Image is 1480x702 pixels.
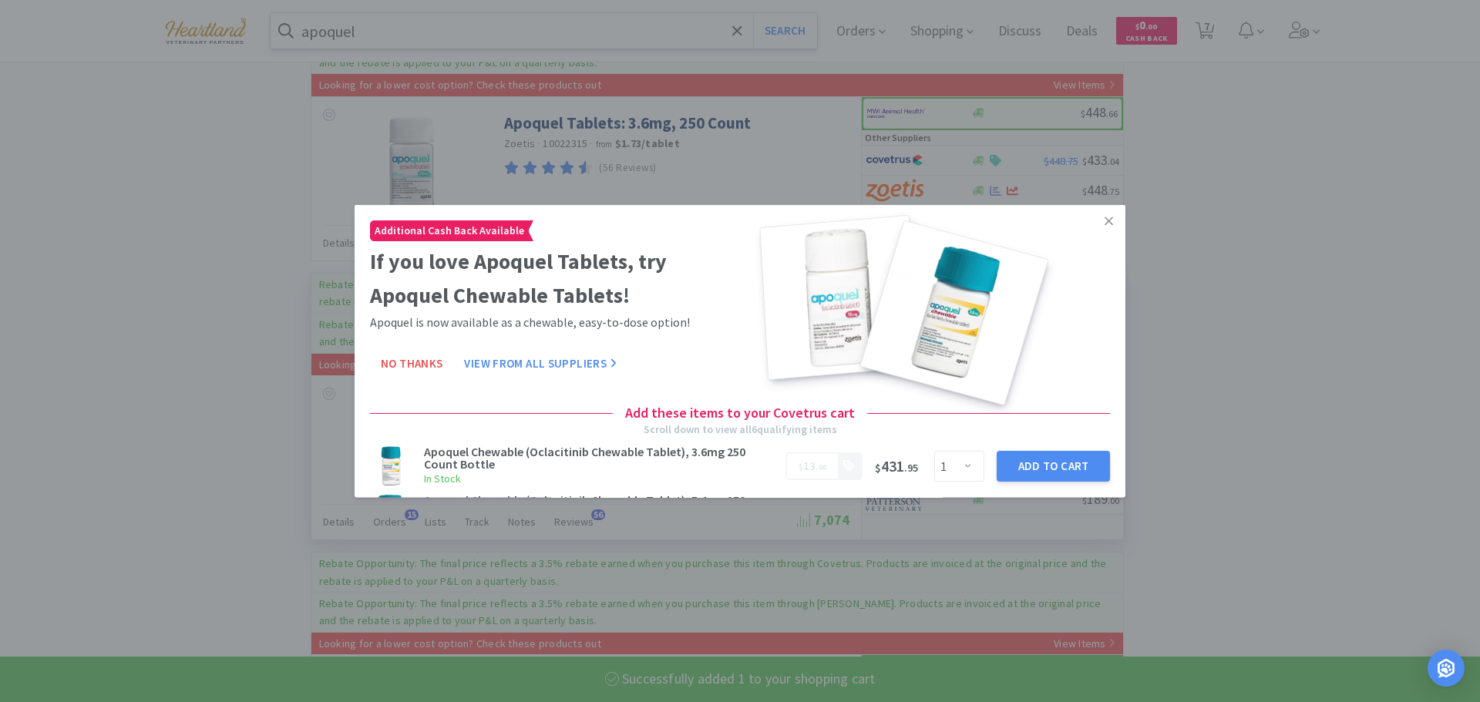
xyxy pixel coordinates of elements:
[370,313,734,333] p: Apoquel is now available as a chewable, easy-to-dose option!
[819,462,826,472] span: 00
[613,401,867,424] h4: Add these items to your Covetrus cart
[799,462,803,472] span: $
[875,461,881,475] span: $
[370,493,412,535] img: cf4d15950dc948608a87d860c71dcee6_598476.png
[803,458,816,473] span: 13
[370,244,734,313] h2: If you love Apoquel Tablets, try Apoquel Chewable Tablets!
[875,456,918,475] span: 431
[644,421,837,438] div: Scroll down to view all 6 qualifying items
[424,493,776,518] h3: Apoquel Chewable (Oclacitinib Chewable Tablet), 5.4mg 250 Count Bottle
[997,451,1110,482] button: Add to Cart
[904,461,918,475] span: . 95
[453,348,627,378] button: View From All Suppliers
[370,445,412,487] img: a05155ed4ddd44bd953750f3fc3e7c6a_598475.png
[1428,650,1465,687] div: Open Intercom Messenger
[370,348,453,378] button: No Thanks
[799,458,826,473] span: .
[424,445,776,470] h3: Apoquel Chewable (Oclacitinib Chewable Tablet), 3.6mg 250 Count Bottle
[424,470,776,487] h6: In Stock
[371,220,528,240] span: Additional Cash Back Available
